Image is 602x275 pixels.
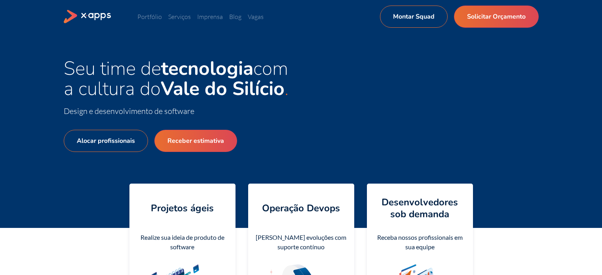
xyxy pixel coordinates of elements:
a: Montar Squad [380,6,448,28]
strong: tecnologia [161,55,253,82]
a: Blog [229,13,241,21]
span: Seu time de com a cultura do [64,55,288,102]
a: Vagas [248,13,264,21]
a: Imprensa [197,13,223,21]
a: Alocar profissionais [64,130,148,152]
a: Serviços [168,13,191,21]
h4: Operação Devops [262,202,340,214]
div: [PERSON_NAME] evoluções com suporte contínuo [254,233,348,252]
h4: Desenvolvedores sob demanda [373,196,467,220]
a: Receber estimativa [154,130,237,152]
div: Receba nossos profissionais em sua equipe [373,233,467,252]
a: Solicitar Orçamento [454,6,539,28]
a: Portfólio [137,13,162,21]
h4: Projetos ágeis [151,202,214,214]
div: Realize sua ideia de produto de software [136,233,229,252]
span: Design e desenvolvimento de software [64,106,194,116]
strong: Vale do Silício [161,76,285,102]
